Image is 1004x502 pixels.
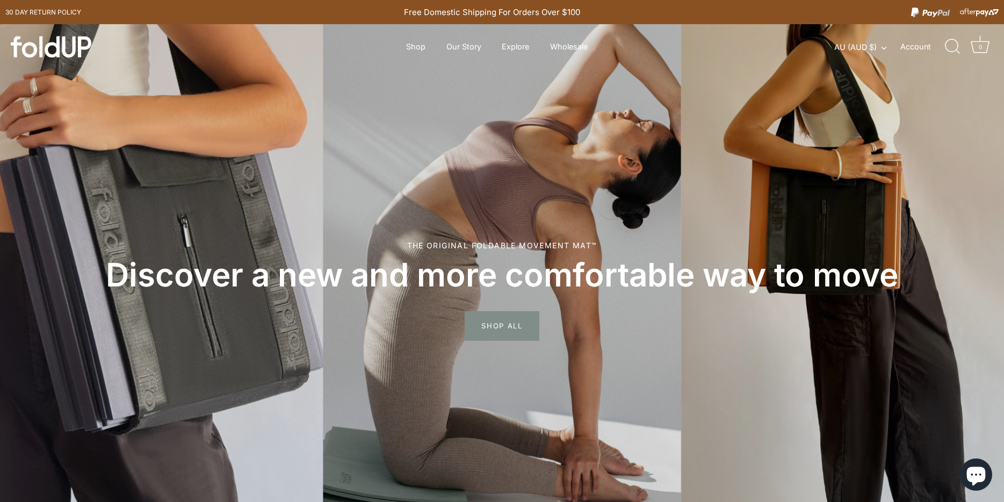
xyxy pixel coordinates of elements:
div: Primary navigation [380,37,614,57]
a: Explore [493,37,539,57]
a: Cart [969,35,992,59]
div: The original foldable movement mat™ [48,240,956,251]
a: Our Story [437,37,490,57]
a: Wholesale [540,37,597,57]
h2: Discover a new and more comfortable way to move [48,255,956,295]
a: Search [941,35,965,59]
button: AU (AUD $) [834,42,898,52]
a: Account [900,40,950,53]
a: 30 day Return policy [5,6,81,19]
a: Shop [397,37,435,57]
inbox-online-store-chat: Shopify online store chat [957,458,995,493]
div: 0 [975,41,986,52]
a: foldUP [11,36,170,58]
img: foldUP [11,36,91,58]
span: SHOP ALL [465,311,539,340]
